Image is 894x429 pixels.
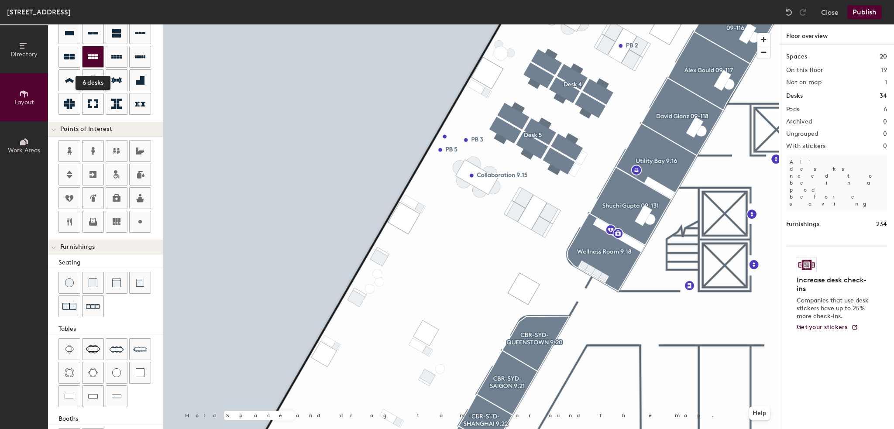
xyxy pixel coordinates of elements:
img: Redo [798,8,807,17]
h2: Pods [786,106,799,113]
h1: Spaces [786,52,807,62]
button: Table (1x2) [58,385,80,407]
img: Couch (corner) [136,278,144,287]
h1: 34 [880,91,887,101]
h1: 234 [876,220,887,229]
h2: 1 [885,79,887,86]
h2: 0 [883,118,887,125]
button: Help [749,406,770,420]
div: Booths [58,414,163,424]
span: Get your stickers [797,323,848,331]
img: Six seat round table [88,368,98,377]
button: Couch (corner) [129,272,151,294]
button: Couch (middle) [106,272,127,294]
h2: Ungrouped [786,130,818,137]
span: Directory [10,51,38,58]
h2: On this floor [786,67,823,74]
h1: Desks [786,91,803,101]
h4: Increase desk check-ins [797,276,871,293]
img: Ten seat table [133,342,147,356]
img: Table (round) [112,368,121,377]
button: Stool [58,272,80,294]
span: Furnishings [60,244,95,251]
div: Tables [58,324,163,334]
img: Stool [65,278,74,287]
button: Six seat table [82,338,104,360]
h1: Furnishings [786,220,819,229]
h1: 20 [880,52,887,62]
button: Table (round) [106,362,127,384]
h2: 6 [884,106,887,113]
img: Sticker logo [797,257,817,272]
span: Points of Interest [60,126,112,133]
button: Close [821,5,839,19]
button: Six seat round table [82,362,104,384]
p: Companies that use desk stickers have up to 25% more check-ins. [797,297,871,320]
button: Couch (x2) [58,295,80,317]
img: Four seat table [65,345,74,353]
a: Get your stickers [797,324,858,331]
img: Eight seat table [110,342,124,356]
h2: 19 [881,67,887,74]
div: Seating [58,258,163,268]
button: 6 desks [82,46,104,68]
button: Table (1x1) [129,362,151,384]
button: Four seat round table [58,362,80,384]
img: Six seat table [86,345,100,353]
img: Cushion [89,278,97,287]
img: Table (1x4) [112,392,121,401]
p: All desks need to be in a pod before saving [786,155,887,211]
span: Work Areas [8,147,40,154]
button: Couch (x3) [82,295,104,317]
img: Four seat round table [65,368,74,377]
button: Table (1x3) [82,385,104,407]
button: Table (1x4) [106,385,127,407]
img: Couch (x3) [86,300,100,313]
h2: With stickers [786,143,826,150]
button: Ten seat table [129,338,151,360]
img: Table (1x2) [65,392,74,401]
h2: 0 [883,143,887,150]
h1: Floor overview [779,24,894,45]
span: Layout [14,99,34,106]
button: Four seat table [58,338,80,360]
h2: Archived [786,118,812,125]
button: Publish [847,5,882,19]
button: Cushion [82,272,104,294]
img: Couch (middle) [112,278,121,287]
h2: 0 [883,130,887,137]
img: Undo [784,8,793,17]
img: Table (1x1) [136,368,144,377]
img: Table (1x3) [88,392,98,401]
h2: Not on map [786,79,822,86]
button: Eight seat table [106,338,127,360]
img: Couch (x2) [62,299,76,313]
div: [STREET_ADDRESS] [7,7,71,17]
